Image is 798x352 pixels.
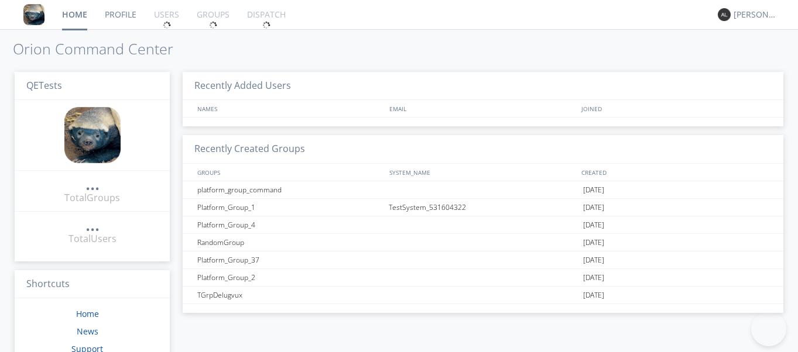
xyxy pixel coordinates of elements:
[85,219,100,232] a: ...
[583,199,604,216] span: [DATE]
[85,178,100,189] div: ...
[85,178,100,191] a: ...
[85,219,100,230] div: ...
[76,308,99,319] a: Home
[194,216,386,233] div: Platform_Group_4
[194,199,386,216] div: Platform_Group_1
[583,181,604,199] span: [DATE]
[583,251,604,269] span: [DATE]
[578,100,772,117] div: JOINED
[183,135,783,164] h3: Recently Created Groups
[194,181,386,198] div: platform_group_command
[64,107,121,163] img: 8ff700cf5bab4eb8a436322861af2272
[583,216,604,234] span: [DATE]
[194,164,383,181] div: GROUPS
[183,269,783,287] a: Platform_Group_2[DATE]
[209,21,217,29] img: spin.svg
[386,100,578,117] div: EMAIL
[194,100,383,117] div: NAMES
[183,287,783,304] a: TGrpDelugvux[DATE]
[183,216,783,234] a: Platform_Group_4[DATE]
[194,251,386,268] div: Platform_Group_37
[751,311,786,346] iframe: Toggle Customer Support
[262,21,270,29] img: spin.svg
[26,79,62,92] span: QETests
[386,164,578,181] div: SYSTEM_NAME
[64,191,120,205] div: Total Groups
[183,181,783,199] a: platform_group_command[DATE]
[183,251,783,269] a: Platform_Group_37[DATE]
[578,164,772,181] div: CREATED
[23,4,44,25] img: 8ff700cf5bab4eb8a436322861af2272
[163,21,171,29] img: spin.svg
[183,199,783,216] a: Platform_Group_1TestSystem_531604322[DATE]
[583,234,604,251] span: [DATE]
[734,9,778,20] div: [PERSON_NAME]
[183,72,783,101] h3: Recently Added Users
[583,287,604,304] span: [DATE]
[718,8,731,21] img: 373638.png
[194,269,386,286] div: Platform_Group_2
[194,287,386,303] div: TGrpDelugvux
[583,269,604,287] span: [DATE]
[15,270,170,299] h3: Shortcuts
[194,234,386,251] div: RandomGroup
[69,232,117,246] div: Total Users
[386,199,580,216] div: TestSystem_531604322
[77,326,98,337] a: News
[183,234,783,251] a: RandomGroup[DATE]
